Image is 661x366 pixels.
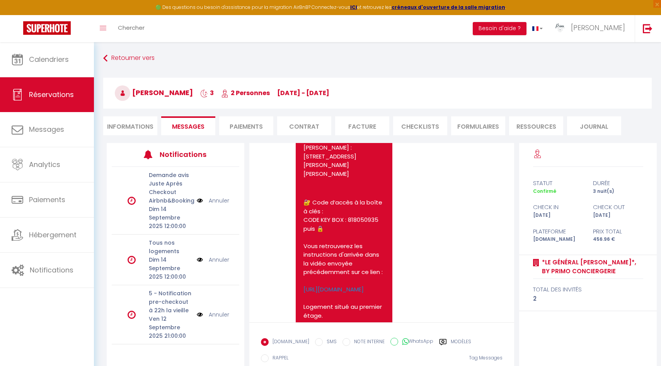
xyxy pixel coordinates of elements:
div: check in [528,203,588,212]
p: Dim 14 Septembre 2025 12:00:00 [149,255,192,281]
button: Ouvrir le widget de chat LiveChat [6,3,29,26]
div: durée [588,179,648,188]
li: Ressources [509,116,563,135]
span: Messages [29,124,64,134]
span: Hébergement [29,230,77,240]
a: ... [PERSON_NAME] [549,15,635,42]
span: 2 Personnes [221,89,270,97]
a: ICI [350,4,357,10]
div: check out [588,203,648,212]
p: Demande avis Juste Après Checkout Airbnb&Booking [149,171,192,205]
a: Annuler [209,310,229,319]
span: Messages [172,122,204,131]
span: Chercher [118,24,145,32]
li: Journal [567,116,621,135]
div: statut [528,179,588,188]
span: Réservations [29,90,74,99]
div: [DOMAIN_NAME] [528,236,588,243]
p: Ven 12 Septembre 2025 21:00:00 [149,315,192,340]
a: Retourner vers [103,51,652,65]
span: [PERSON_NAME] [571,23,625,32]
p: 5 - Notification pre-checkout à 22h la vieille [149,289,192,315]
span: [DATE] - [DATE] [277,89,329,97]
span: [PERSON_NAME] [115,88,193,97]
label: SMS [323,338,337,347]
a: [URL][DOMAIN_NAME] [303,285,364,293]
li: FORMULAIRES [451,116,505,135]
button: Besoin d'aide ? [473,22,526,35]
label: Modèles [451,338,471,348]
img: NO IMAGE [197,310,203,319]
p: Tous nos logements [149,238,192,255]
div: Prix total [588,227,648,236]
a: Chercher [112,15,150,42]
p: Dim 14 Septembre 2025 12:00:00 [149,205,192,230]
span: Confirmé [533,188,556,194]
img: ... [554,22,566,34]
img: NO IMAGE [197,255,203,264]
label: NOTE INTERNE [350,338,385,347]
a: Annuler [209,196,229,205]
a: Annuler [209,255,229,264]
h3: Notifications [160,146,213,163]
div: [DATE] [528,212,588,219]
div: 3 nuit(s) [588,188,648,195]
li: Facture [335,116,389,135]
li: Paiements [219,116,273,135]
div: Plateforme [528,227,588,236]
span: Analytics [29,160,60,169]
div: 2 [533,294,643,303]
div: total des invités [533,285,643,294]
label: RAPPEL [269,354,288,363]
span: Tag Messages [469,354,503,361]
a: créneaux d'ouverture de la salle migration [392,4,505,10]
label: [DOMAIN_NAME] [269,338,309,347]
span: 3 [200,89,214,97]
span: Paiements [29,195,65,204]
li: Informations [103,116,157,135]
li: Contrat [277,116,331,135]
span: Notifications [30,265,73,275]
div: [DATE] [588,212,648,219]
img: NO IMAGE [197,196,203,205]
img: Super Booking [23,21,71,35]
li: CHECKLISTS [393,116,447,135]
span: Calendriers [29,54,69,64]
a: *Le Général [PERSON_NAME]*, by Primo Conciergerie [539,258,643,276]
p: 📍 Adresse du logement *Le Général [PERSON_NAME]*, by [PERSON_NAME] : [STREET_ADDRESS][PERSON_NAME... [303,117,385,179]
img: logout [643,24,652,33]
label: WhatsApp [398,338,433,346]
div: 456.96 € [588,236,648,243]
